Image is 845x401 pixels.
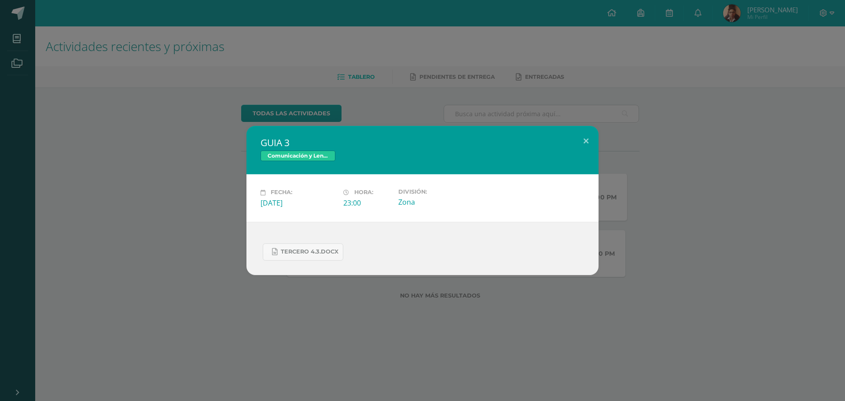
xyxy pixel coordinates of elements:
[281,248,338,255] span: TERCERO 4.3.docx
[271,189,292,196] span: Fecha:
[354,189,373,196] span: Hora:
[263,243,343,261] a: TERCERO 4.3.docx
[261,198,336,208] div: [DATE]
[398,197,474,207] div: Zona
[573,126,599,156] button: Close (Esc)
[343,198,391,208] div: 23:00
[261,136,584,149] h2: GUIA 3
[261,151,335,161] span: Comunicación y Lenguaje Idioma Extranjero
[398,188,474,195] label: División:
